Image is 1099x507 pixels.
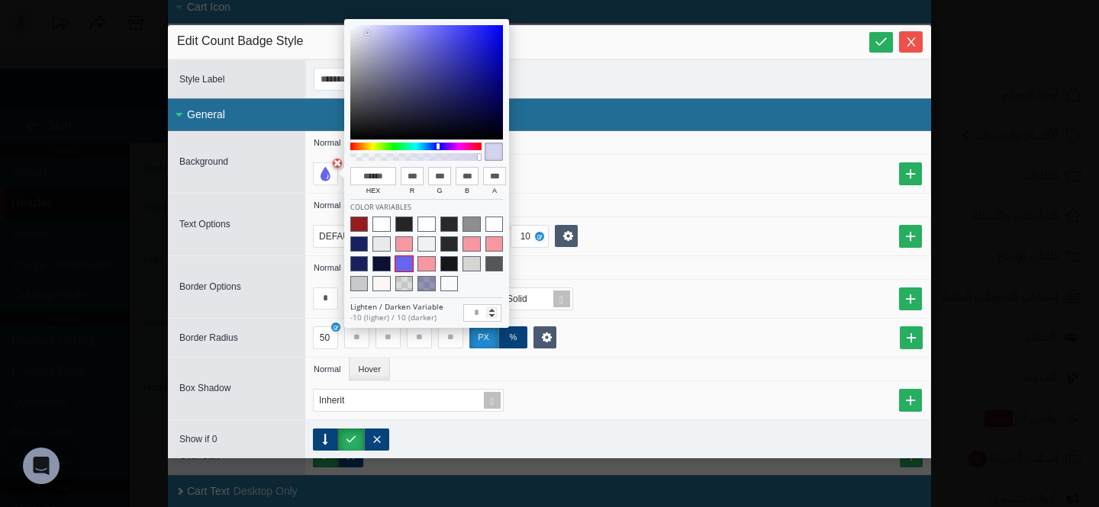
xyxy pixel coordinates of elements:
[179,332,238,343] span: Border Radius
[507,294,527,304] span: Solid
[179,383,230,393] span: Box Shadow
[305,358,350,380] li: Normal
[179,281,241,292] span: Border Options
[319,390,359,411] div: Inherit
[469,326,498,348] label: px
[179,219,230,229] span: Text Options
[498,326,527,348] label: %
[319,226,456,247] div: DEFAULT (din_next_lt_arabiclight,sans-serif)
[168,98,931,131] div: General
[23,448,60,484] div: Open Intercom Messenger
[456,185,479,200] span: b
[350,185,396,200] span: hex
[350,358,389,380] li: Hover
[179,74,224,85] span: Style Label
[305,131,350,154] li: Normal
[520,226,537,247] div: 10
[320,327,330,348] div: 50
[401,185,424,200] span: r
[179,434,217,444] span: Show if 0
[179,156,228,167] span: Background
[177,33,303,51] span: Edit Count Badge Style
[305,256,350,279] li: Normal
[483,185,506,200] span: a
[305,194,350,217] li: Normal
[428,185,451,200] span: g
[899,31,923,53] button: Close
